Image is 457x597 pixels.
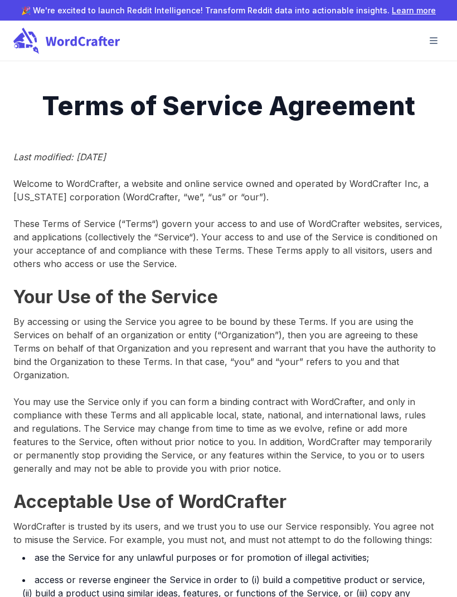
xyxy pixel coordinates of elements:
p: WordCrafter is trusted by its users, and we trust you to use our Service responsibly. You agree n... [13,520,444,546]
p: Welcome to WordCrafter, a website and online service owned and operated by WordCrafter Inc, a [US... [13,150,444,270]
p: Acceptable Use of WordCrafter [13,475,444,520]
li: ase the Service for any unlawful purposes or for promotion of illegal activities; [13,546,444,569]
p: By accessing or using the Service you agree to be bound by these Terms. If you are using the Serv... [13,315,444,475]
p: 🎉 We're excited to launch Reddit Intelligence! Transform Reddit data into actionable insights. [18,4,439,16]
h1: Terms of Service Agreement [42,88,415,150]
p: Your Use of the Service [13,270,444,315]
em: Last modified: [DATE] [13,151,106,162]
a: Learn more [392,6,436,15]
